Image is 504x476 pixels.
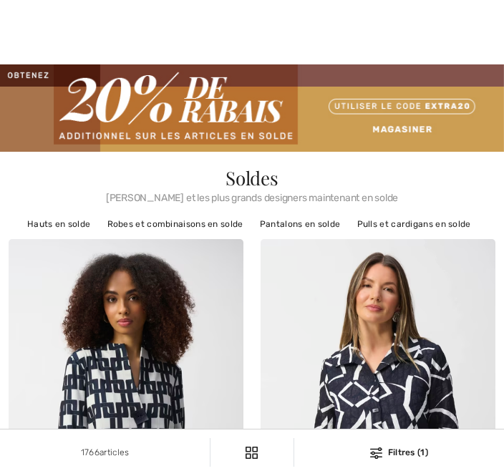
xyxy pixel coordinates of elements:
a: Robes et combinaisons en solde [100,215,251,233]
img: Filtres [246,447,258,459]
div: Filtres (1) [303,446,495,459]
span: [PERSON_NAME] et les plus grands designers maintenant en solde [9,188,495,203]
span: Soldes [226,165,278,190]
a: Hauts en solde [20,215,97,233]
a: Pantalons en solde [253,215,347,233]
span: 1766 [81,447,100,457]
a: Pulls et cardigans en solde [350,215,478,233]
